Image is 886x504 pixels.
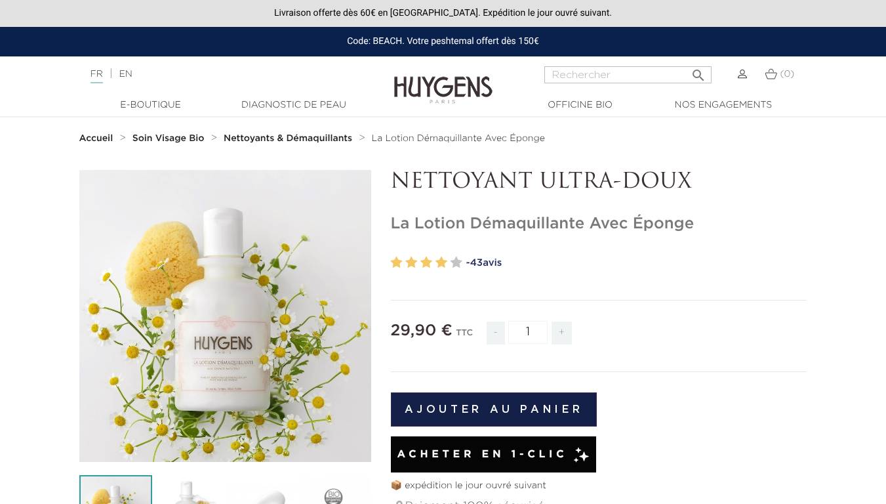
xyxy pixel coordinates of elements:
label: 5 [451,253,462,272]
div: TTC [456,319,473,354]
a: Nettoyants & Démaquillants [224,133,355,144]
img: Huygens [394,55,493,106]
strong: Nettoyants & Démaquillants [224,134,352,143]
span: La Lotion Démaquillante Avec Éponge [372,134,545,143]
a: FR [91,70,103,83]
input: Quantité [508,321,548,344]
button: Ajouter au panier [391,392,597,427]
label: 2 [405,253,417,272]
p: NETTOYANT ULTRA-DOUX [391,170,807,195]
span: (0) [780,70,794,79]
button:  [687,62,710,80]
label: 3 [420,253,432,272]
i:  [691,64,706,79]
label: 4 [435,253,447,272]
a: Nos engagements [658,98,789,112]
h1: La Lotion Démaquillante Avec Éponge [391,215,807,234]
strong: Accueil [79,134,113,143]
a: Soin Visage Bio [132,133,208,144]
div: | [84,66,359,82]
a: -43avis [466,253,807,273]
a: Diagnostic de peau [228,98,359,112]
span: 29,90 € [391,323,453,339]
a: Accueil [79,133,116,144]
a: Officine Bio [515,98,646,112]
input: Rechercher [544,66,712,83]
a: E-Boutique [85,98,216,112]
span: + [552,322,573,345]
label: 1 [391,253,403,272]
strong: Soin Visage Bio [132,134,205,143]
a: La Lotion Démaquillante Avec Éponge [372,133,545,144]
span: 43 [470,258,483,268]
a: EN [119,70,132,79]
span: - [487,322,505,345]
p: 📦 expédition le jour ouvré suivant [391,479,807,493]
